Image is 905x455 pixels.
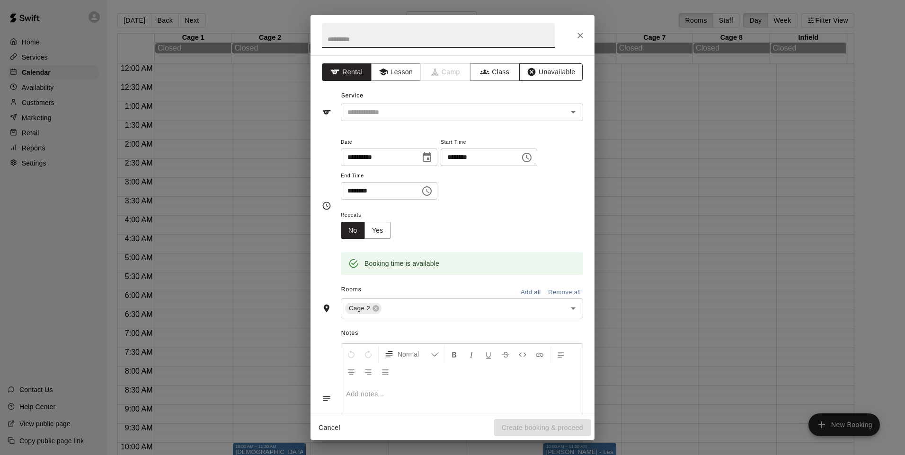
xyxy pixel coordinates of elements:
button: Rental [322,63,372,81]
button: Choose time, selected time is 10:00 AM [417,182,436,201]
button: Justify Align [377,363,393,380]
span: Service [341,92,364,99]
span: Normal [398,350,431,359]
span: Cage 2 [345,304,374,313]
button: No [341,222,365,239]
span: Date [341,136,437,149]
button: Format Italics [463,346,479,363]
svg: Timing [322,201,331,210]
button: Choose date, selected date is Aug 16, 2025 [417,148,436,167]
span: End Time [341,170,437,183]
svg: Rooms [322,304,331,313]
button: Open [567,302,580,315]
button: Format Strikethrough [497,346,514,363]
button: Redo [360,346,376,363]
span: Camps can only be created in the Services page [421,63,470,81]
button: Unavailable [519,63,583,81]
button: Format Underline [480,346,497,363]
button: Class [470,63,520,81]
button: Choose time, selected time is 12:00 AM [517,148,536,167]
button: Center Align [343,363,359,380]
span: Rooms [341,286,362,293]
button: Cancel [314,419,345,437]
div: outlined button group [341,222,391,239]
button: Remove all [546,285,583,300]
button: Add all [515,285,546,300]
span: Notes [341,326,583,341]
button: Insert Code [515,346,531,363]
svg: Notes [322,394,331,403]
span: Repeats [341,209,399,222]
div: Cage 2 [345,303,382,314]
button: Open [567,105,580,119]
div: Booking time is available [364,255,439,272]
button: Yes [364,222,391,239]
button: Left Align [553,346,569,363]
button: Lesson [371,63,421,81]
button: Close [572,27,589,44]
button: Undo [343,346,359,363]
button: Format Bold [446,346,462,363]
button: Right Align [360,363,376,380]
svg: Service [322,107,331,117]
span: Start Time [441,136,537,149]
button: Formatting Options [381,346,442,363]
button: Insert Link [532,346,548,363]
